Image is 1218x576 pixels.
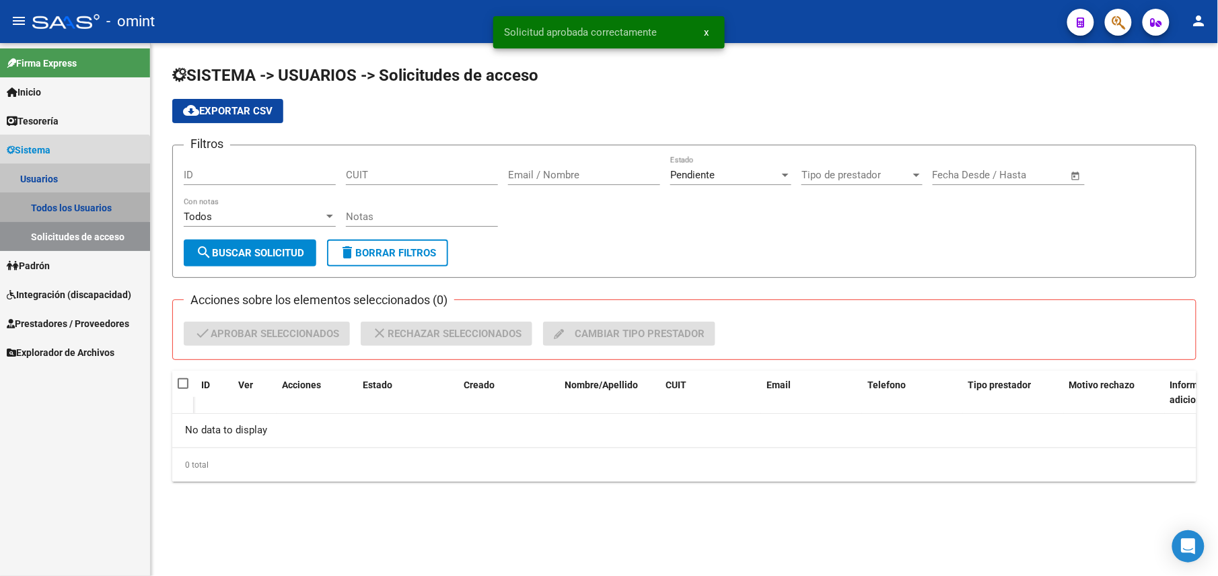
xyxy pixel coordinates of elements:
span: Ver [238,380,253,390]
span: Exportar CSV [183,105,273,117]
span: Aprobar seleccionados [194,322,339,346]
datatable-header-cell: Telefono [862,371,963,415]
span: Integración (discapacidad) [7,287,131,302]
span: Padrón [7,258,50,273]
button: Cambiar tipo prestador [543,322,715,346]
h3: Acciones sobre los elementos seleccionados (0) [184,291,454,310]
span: Explorador de Archivos [7,345,114,360]
mat-icon: delete [339,244,355,260]
button: x [693,20,719,44]
datatable-header-cell: ID [196,371,233,415]
span: Prestadores / Proveedores [7,316,129,331]
button: Exportar CSV [172,99,283,123]
span: Telefono [867,380,906,390]
mat-icon: check [194,325,211,341]
button: Aprobar seleccionados [184,322,350,346]
span: Nombre/Apellido [565,380,638,390]
button: Buscar solicitud [184,240,316,266]
span: Cambiar tipo prestador [554,322,705,346]
datatable-header-cell: Email [761,371,862,415]
input: Fecha fin [999,169,1065,181]
span: Firma Express [7,56,77,71]
datatable-header-cell: Acciones [277,371,357,415]
span: Acciones [282,380,321,390]
span: Estado [363,380,392,390]
span: Solicitud aprobada correctamente [504,26,657,39]
datatable-header-cell: Tipo prestador [963,371,1064,415]
span: Sistema [7,143,50,157]
datatable-header-cell: Nombre/Apellido [559,371,660,415]
button: Rechazar seleccionados [361,322,532,346]
datatable-header-cell: Creado [458,371,559,415]
datatable-header-cell: CUIT [660,371,761,415]
span: ID [201,380,210,390]
datatable-header-cell: Estado [357,371,458,415]
span: Email [766,380,791,390]
span: CUIT [666,380,686,390]
datatable-header-cell: Motivo rechazo [1064,371,1165,415]
h3: Filtros [184,135,230,153]
mat-icon: menu [11,13,27,29]
span: Inicio [7,85,41,100]
mat-icon: person [1191,13,1207,29]
button: Borrar Filtros [327,240,448,266]
span: Tipo de prestador [801,169,910,181]
button: Open calendar [1069,168,1084,184]
span: - omint [106,7,155,36]
span: Motivo rechazo [1069,380,1135,390]
datatable-header-cell: Ver [233,371,277,415]
div: Open Intercom Messenger [1172,530,1205,563]
div: No data to display [172,414,1196,447]
span: x [704,26,709,38]
span: Pendiente [670,169,715,181]
span: Todos [184,211,212,223]
span: Borrar Filtros [339,247,436,259]
mat-icon: cloud_download [183,102,199,118]
span: Rechazar seleccionados [371,322,522,346]
mat-icon: close [371,325,388,341]
div: 0 total [172,448,1196,482]
span: Buscar solicitud [196,247,304,259]
input: Fecha inicio [933,169,987,181]
span: Tesorería [7,114,59,129]
span: SISTEMA -> USUARIOS -> Solicitudes de acceso [172,66,538,85]
span: Tipo prestador [968,380,1032,390]
mat-icon: search [196,244,212,260]
span: Creado [464,380,495,390]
